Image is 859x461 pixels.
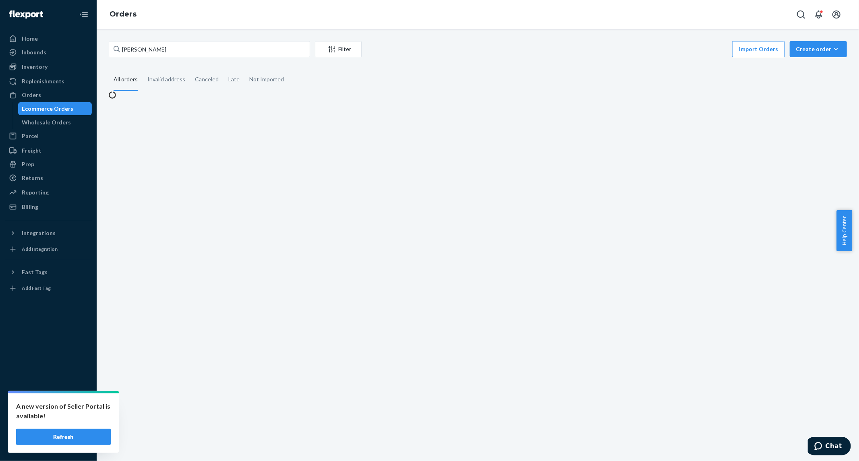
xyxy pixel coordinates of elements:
[22,160,34,168] div: Prep
[5,282,92,295] a: Add Fast Tag
[22,91,41,99] div: Orders
[18,102,92,115] a: Ecommerce Orders
[22,203,38,211] div: Billing
[5,144,92,157] a: Freight
[5,438,92,451] button: Give Feedback
[22,35,38,43] div: Home
[5,32,92,45] a: Home
[5,46,92,59] a: Inbounds
[5,75,92,88] a: Replenishments
[828,6,845,23] button: Open account menu
[22,229,56,237] div: Integrations
[22,246,58,252] div: Add Integration
[315,45,361,53] div: Filter
[732,41,785,57] button: Import Orders
[796,45,841,53] div: Create order
[16,401,111,421] p: A new version of Seller Portal is available!
[5,266,92,279] button: Fast Tags
[5,201,92,213] a: Billing
[836,210,852,251] button: Help Center
[22,188,49,196] div: Reporting
[5,172,92,184] a: Returns
[5,397,92,410] a: Settings
[18,116,92,129] a: Wholesale Orders
[5,60,92,73] a: Inventory
[22,77,64,85] div: Replenishments
[22,285,51,291] div: Add Fast Tag
[147,69,185,90] div: Invalid address
[22,268,48,276] div: Fast Tags
[22,63,48,71] div: Inventory
[22,118,71,126] div: Wholesale Orders
[22,147,41,155] div: Freight
[790,41,847,57] button: Create order
[811,6,827,23] button: Open notifications
[249,69,284,90] div: Not Imported
[5,158,92,171] a: Prep
[22,105,74,113] div: Ecommerce Orders
[5,425,92,438] a: Help Center
[5,130,92,143] a: Parcel
[5,411,92,424] button: Talk to Support
[114,69,138,91] div: All orders
[228,69,240,90] div: Late
[103,3,143,26] ol: breadcrumbs
[22,48,46,56] div: Inbounds
[5,243,92,256] a: Add Integration
[5,186,92,199] a: Reporting
[22,174,43,182] div: Returns
[109,41,310,57] input: Search orders
[110,10,137,19] a: Orders
[5,227,92,240] button: Integrations
[22,132,39,140] div: Parcel
[793,6,809,23] button: Open Search Box
[195,69,219,90] div: Canceled
[16,429,111,445] button: Refresh
[808,437,851,457] iframe: Opens a widget where you can chat to one of our agents
[315,41,362,57] button: Filter
[5,89,92,101] a: Orders
[76,6,92,23] button: Close Navigation
[9,10,43,19] img: Flexport logo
